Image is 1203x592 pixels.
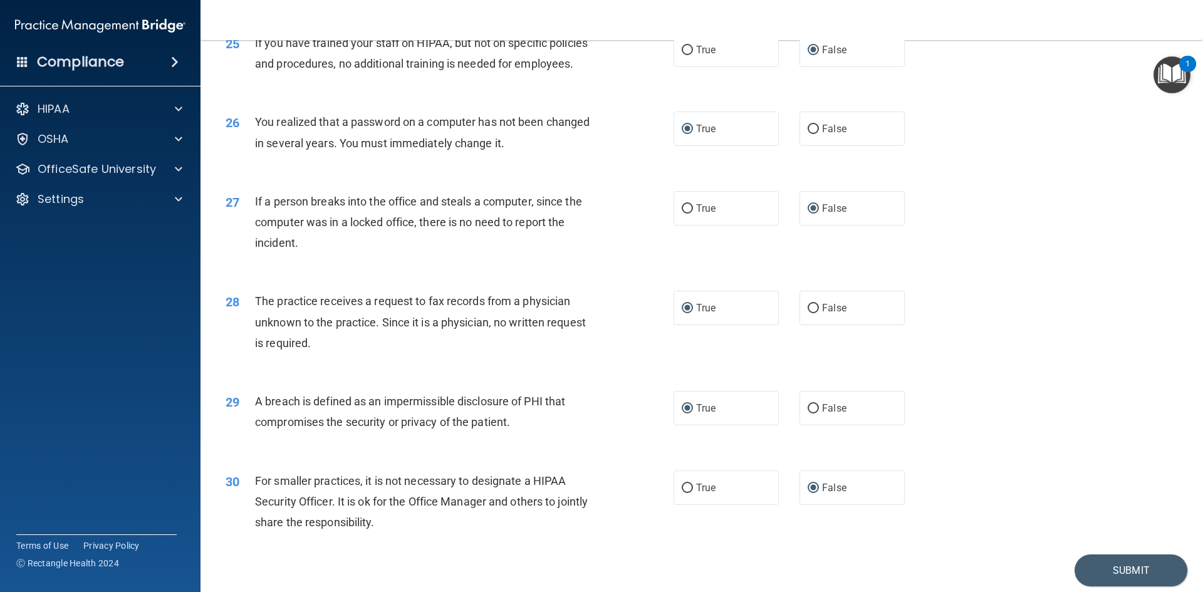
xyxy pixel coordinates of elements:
span: True [696,202,716,214]
p: HIPAA [38,101,70,117]
input: False [808,404,819,413]
span: 25 [226,36,239,51]
button: Submit [1075,554,1187,586]
a: Terms of Use [16,539,68,552]
input: True [682,304,693,313]
a: Settings [15,192,182,207]
span: False [822,123,846,135]
span: The practice receives a request to fax records from a physician unknown to the practice. Since it... [255,294,586,349]
span: False [822,482,846,494]
p: OfficeSafe University [38,162,156,177]
span: False [822,402,846,414]
span: You realized that a password on a computer has not been changed in several years. You must immedi... [255,115,590,149]
input: False [808,46,819,55]
input: True [682,404,693,413]
input: True [682,46,693,55]
a: OSHA [15,132,182,147]
input: False [808,204,819,214]
input: False [808,125,819,134]
span: 28 [226,294,239,309]
button: Open Resource Center, 1 new notification [1154,56,1190,93]
input: True [682,484,693,493]
span: A breach is defined as an impermissible disclosure of PHI that compromises the security or privac... [255,395,565,428]
p: OSHA [38,132,69,147]
span: False [822,202,846,214]
span: For smaller practices, it is not necessary to designate a HIPAA Security Officer. It is ok for th... [255,474,588,529]
span: False [822,302,846,314]
div: 1 [1185,64,1190,80]
span: Ⓒ Rectangle Health 2024 [16,557,119,569]
span: 26 [226,115,239,130]
span: True [696,123,716,135]
input: False [808,484,819,493]
span: If a person breaks into the office and steals a computer, since the computer was in a locked offi... [255,195,582,249]
span: 30 [226,474,239,489]
a: HIPAA [15,101,182,117]
input: True [682,125,693,134]
span: True [696,302,716,314]
span: 27 [226,195,239,210]
span: False [822,44,846,56]
p: Settings [38,192,84,207]
span: True [696,482,716,494]
a: OfficeSafe University [15,162,182,177]
h4: Compliance [37,53,124,71]
span: 29 [226,395,239,410]
span: True [696,402,716,414]
a: Privacy Policy [83,539,140,552]
input: True [682,204,693,214]
iframe: Drift Widget Chat Controller [985,503,1188,553]
input: False [808,304,819,313]
img: PMB logo [15,13,185,38]
span: True [696,44,716,56]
